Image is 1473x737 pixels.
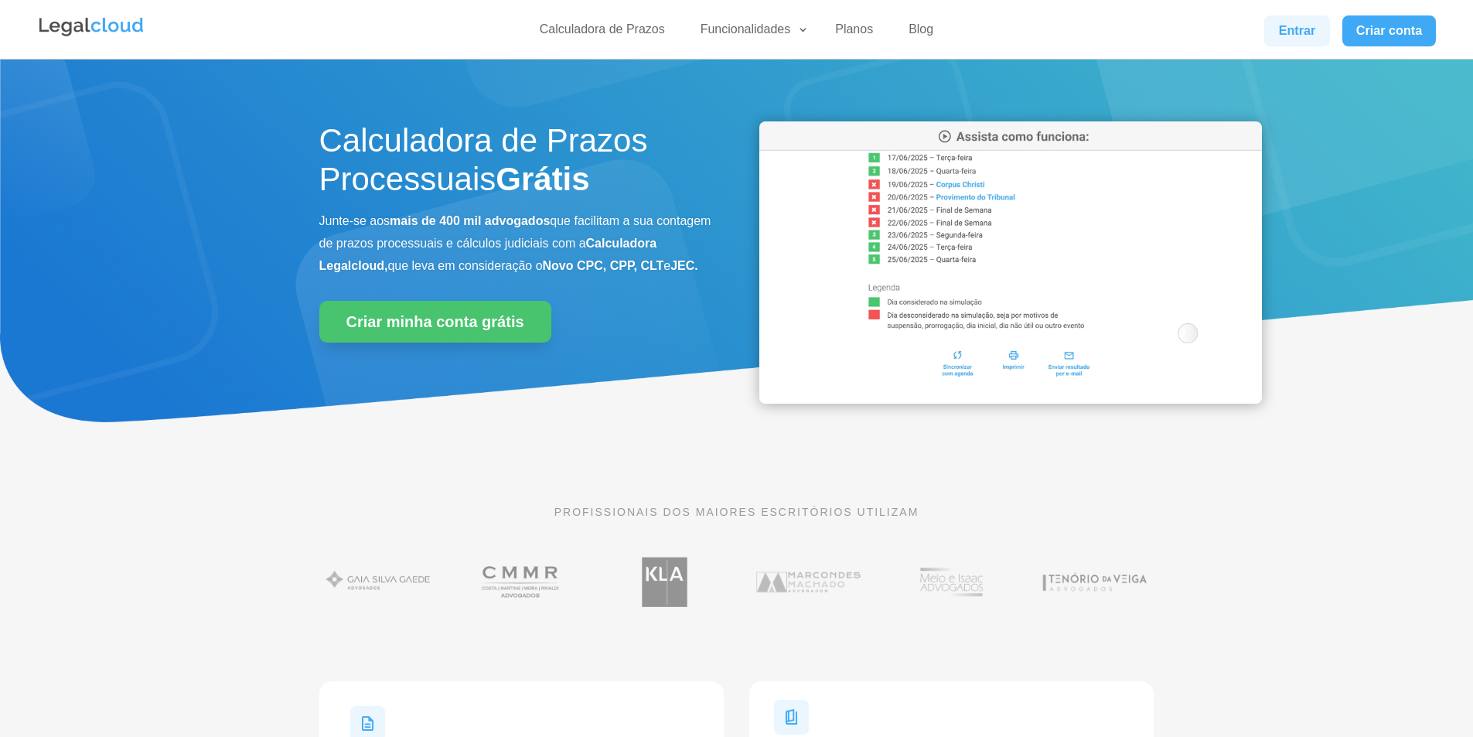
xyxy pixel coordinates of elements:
[774,700,809,735] img: Ícone Documentos para Tempestividade
[319,237,657,272] b: Calculadora Legalcloud,
[496,161,589,197] strong: Grátis
[749,549,868,615] img: Marcondes Machado Advogados utilizam a Legalcloud
[462,549,581,615] img: Costa Martins Meira Rinaldi Advogados
[1342,15,1437,46] a: Criar conta
[319,121,714,207] h1: Calculadora de Prazos Processuais
[759,393,1262,406] a: Calculadora de Prazos Processuais da Legalcloud
[319,503,1154,520] p: PROFISSIONAIS DOS MAIORES ESCRITÓRIOS UTILIZAM
[670,259,698,272] b: JEC.
[759,121,1262,404] img: Calculadora de Prazos Processuais da Legalcloud
[530,22,674,44] a: Calculadora de Prazos
[691,22,810,44] a: Funcionalidades
[1035,549,1154,615] img: Tenório da Veiga Advogados
[319,301,551,343] a: Criar minha conta grátis
[826,22,882,44] a: Planos
[319,549,438,615] img: Gaia Silva Gaede Advogados Associados
[319,210,714,277] p: Junte-se aos que facilitam a sua contagem de prazos processuais e cálculos judiciais com a que le...
[543,259,664,272] b: Novo CPC, CPP, CLT
[1264,15,1329,46] a: Entrar
[892,549,1011,615] img: Profissionais do escritório Melo e Isaac Advogados utilizam a Legalcloud
[37,28,145,41] a: Logo da Legalcloud
[899,22,943,44] a: Blog
[605,549,724,615] img: Koury Lopes Advogados
[37,15,145,39] img: Legalcloud Logo
[390,214,550,227] b: mais de 400 mil advogados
